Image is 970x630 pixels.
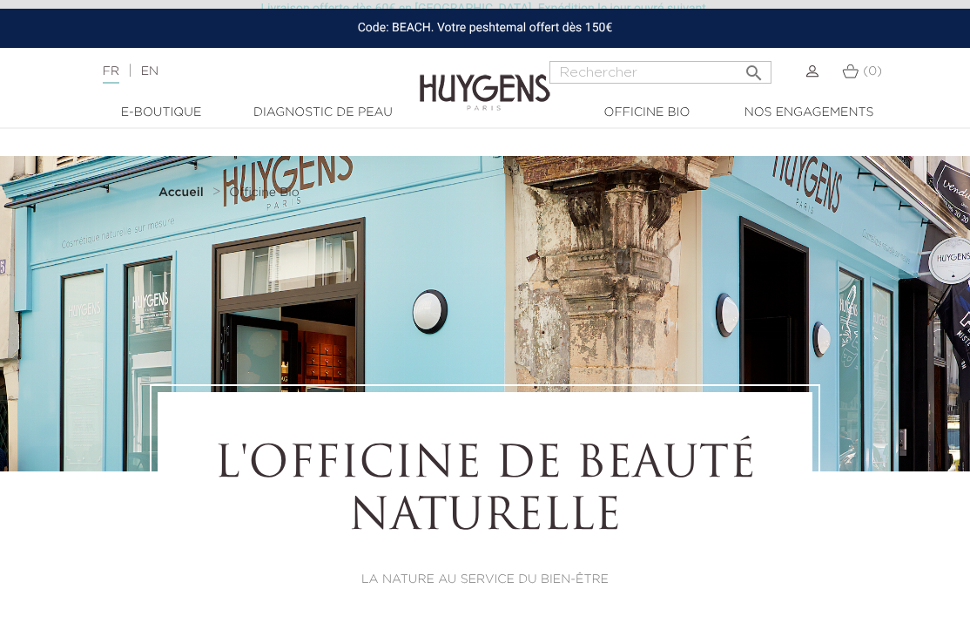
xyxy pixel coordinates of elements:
[141,65,158,78] a: EN
[566,104,728,122] a: Officine Bio
[549,61,771,84] input: Rechercher
[242,104,404,122] a: Diagnostic de peau
[728,104,890,122] a: Nos engagements
[744,58,765,78] i: 
[158,186,207,200] a: Accueil
[420,46,550,113] img: Huygens
[863,65,882,78] span: (0)
[738,56,770,79] button: 
[94,61,391,82] div: |
[103,65,119,84] a: FR
[229,186,300,200] a: Officine Bio
[205,440,765,545] h1: L'OFFICINE DE BEAUTÉ NATURELLE
[205,571,765,589] p: LA NATURE AU SERVICE DU BIEN-ÊTRE
[80,104,242,122] a: E-Boutique
[158,186,204,199] strong: Accueil
[229,186,300,199] span: Officine Bio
